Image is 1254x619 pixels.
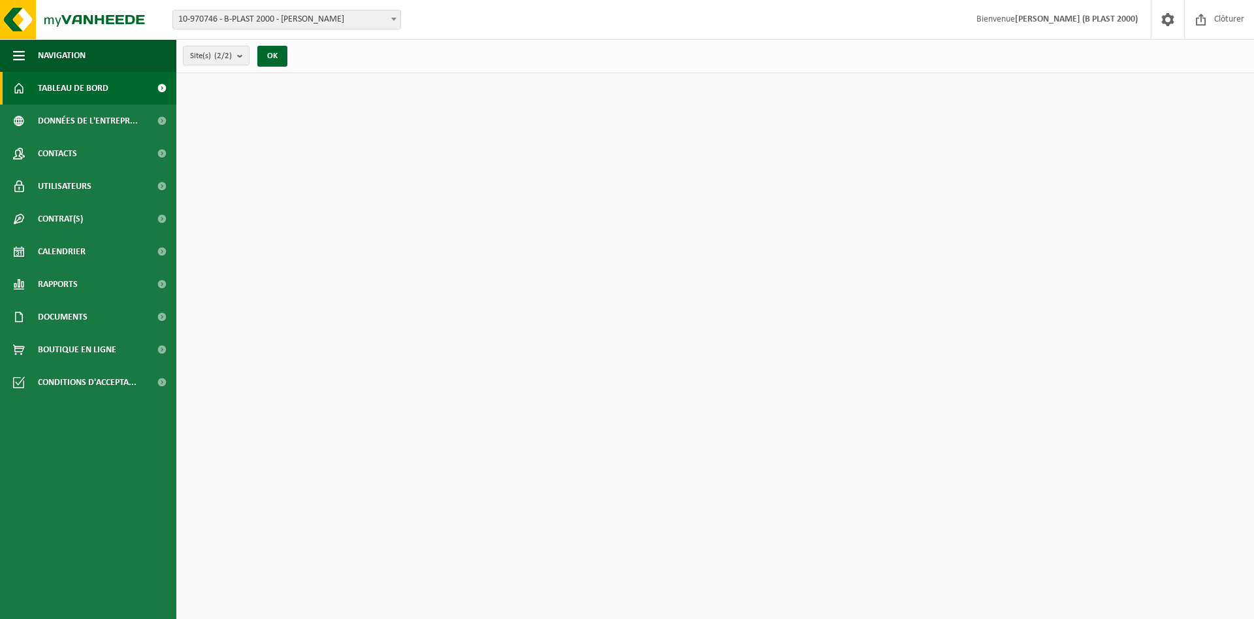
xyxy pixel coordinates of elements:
[38,235,86,268] span: Calendrier
[1015,14,1138,24] strong: [PERSON_NAME] (B PLAST 2000)
[38,333,116,366] span: Boutique en ligne
[190,46,232,66] span: Site(s)
[38,72,108,105] span: Tableau de bord
[172,10,401,29] span: 10-970746 - B-PLAST 2000 - Aurich
[38,137,77,170] span: Contacts
[38,203,83,235] span: Contrat(s)
[173,10,400,29] span: 10-970746 - B-PLAST 2000 - Aurich
[38,39,86,72] span: Navigation
[257,46,287,67] button: OK
[38,105,138,137] span: Données de l'entrepr...
[38,301,88,333] span: Documents
[38,366,137,399] span: Conditions d'accepta...
[38,268,78,301] span: Rapports
[214,52,232,60] count: (2/2)
[38,170,91,203] span: Utilisateurs
[183,46,249,65] button: Site(s)(2/2)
